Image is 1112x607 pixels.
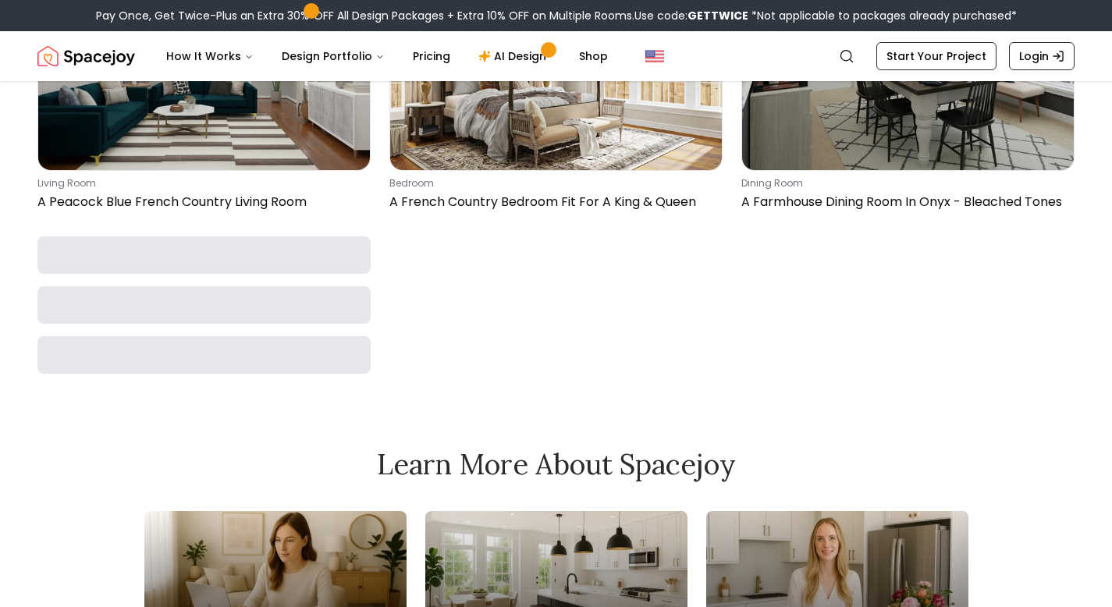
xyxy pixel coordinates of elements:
[37,41,135,72] a: Spacejoy
[1009,42,1075,70] a: Login
[96,8,1017,23] div: Pay Once, Get Twice-Plus an Extra 30% OFF All Design Packages + Extra 10% OFF on Multiple Rooms.
[876,42,997,70] a: Start Your Project
[37,41,135,72] img: Spacejoy Logo
[741,193,1068,211] p: A Farmhouse Dining Room In Onyx - Bleached Tones
[144,449,968,480] h2: Learn More About Spacejoy
[567,41,620,72] a: Shop
[741,177,1068,190] p: dining room
[269,41,397,72] button: Design Portfolio
[645,47,664,66] img: United States
[634,8,748,23] span: Use code:
[400,41,463,72] a: Pricing
[389,193,716,211] p: A French Country Bedroom Fit For A King & Queen
[37,31,1075,81] nav: Global
[154,41,620,72] nav: Main
[466,41,563,72] a: AI Design
[37,193,364,211] p: A Peacock Blue French Country Living Room
[37,177,364,190] p: living room
[687,8,748,23] b: GETTWICE
[389,177,716,190] p: bedroom
[748,8,1017,23] span: *Not applicable to packages already purchased*
[154,41,266,72] button: How It Works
